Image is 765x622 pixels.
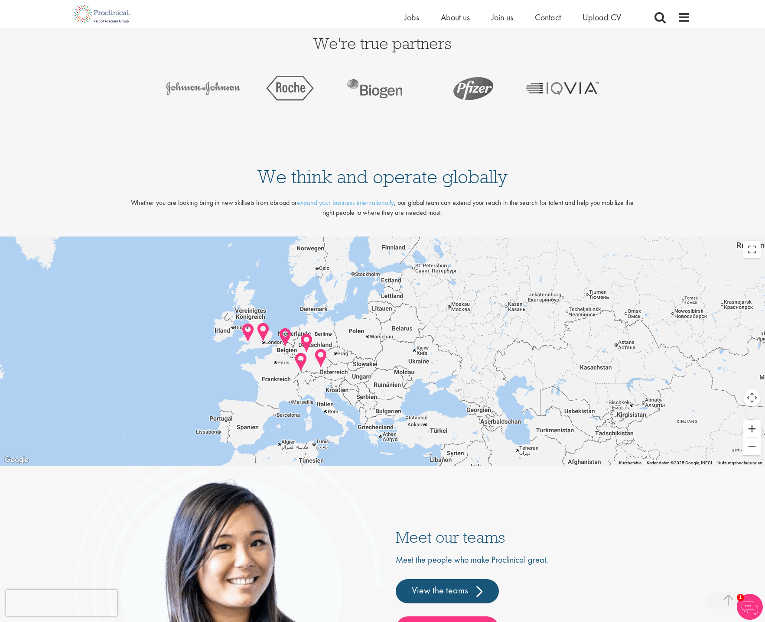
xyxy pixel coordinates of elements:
a: Upload CV [583,12,621,23]
button: Kurzbefehle [619,460,641,466]
a: Dieses Gebiet in Google Maps öffnen (in neuem Fenster) [2,454,31,466]
img: Chatbot [737,594,763,620]
img: img [435,68,514,108]
a: Join us [492,12,513,23]
a: Nutzungsbedingungen (wird in neuem Tab geöffnet) [717,460,762,465]
img: img [339,68,417,108]
a: Contact [535,12,561,23]
iframe: reCAPTCHA [6,590,117,616]
a: View the teams [396,579,499,603]
h3: We're true partners [75,35,690,51]
button: Vergrößern [743,420,761,437]
button: Vollbildansicht ein/aus [743,241,761,258]
h3: Meet our teams [396,529,690,545]
span: 1 [737,594,744,601]
span: Kartendaten ©2025 Google, INEGI [647,460,712,465]
a: Jobs [404,12,419,23]
img: img [523,68,602,108]
img: Google [2,454,31,466]
a: About us [441,12,470,23]
img: img [251,68,330,108]
button: Verkleinern [743,438,761,455]
img: img [163,68,242,108]
button: Kamerasteuerung für die Karte [743,389,761,406]
a: expand your business internationally [297,198,394,207]
p: Whether you are looking bring in new skillsets from abroad or , our global team can extend your r... [130,198,635,218]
